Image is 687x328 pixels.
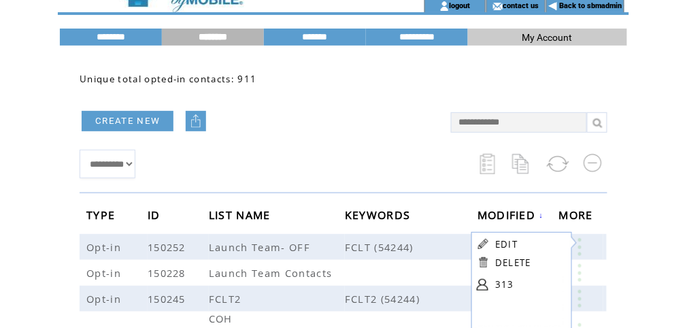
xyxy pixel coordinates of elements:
[86,240,124,254] span: Opt-in
[86,266,124,280] span: Opt-in
[439,1,450,12] img: account_icon.gif
[345,210,414,218] a: KEYWORDS
[345,240,477,254] span: FCLT (54244)
[148,266,189,280] span: 150228
[148,292,189,306] span: 150245
[148,204,164,229] span: ID
[492,1,503,12] img: contact_us_icon.gif
[345,204,414,229] span: KEYWORDS
[86,292,124,306] span: Opt-in
[209,210,274,218] a: LIST NAME
[495,257,531,269] a: DELETE
[503,1,539,10] a: contact us
[559,204,597,229] span: MORE
[477,211,544,219] a: MODIFIED↓
[560,1,622,10] a: Back to sbmadmin
[450,1,471,10] a: logout
[86,210,118,218] a: TYPE
[345,292,477,306] span: FCLT2 (54244)
[477,204,539,229] span: MODIFIED
[209,292,245,306] span: FCLT2
[148,240,189,254] span: 150252
[80,73,257,85] span: Unique total opted-in contacts: 911
[548,1,558,12] img: backArrow.gif
[209,240,314,254] span: Launch Team- OFF
[82,111,173,131] a: CREATE NEW
[209,266,336,280] span: Launch Team Contacts
[209,204,274,229] span: LIST NAME
[522,32,573,43] span: My Account
[189,114,203,128] img: upload.png
[148,210,164,218] a: ID
[495,238,518,250] a: EDIT
[86,204,118,229] span: TYPE
[495,274,563,295] a: 313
